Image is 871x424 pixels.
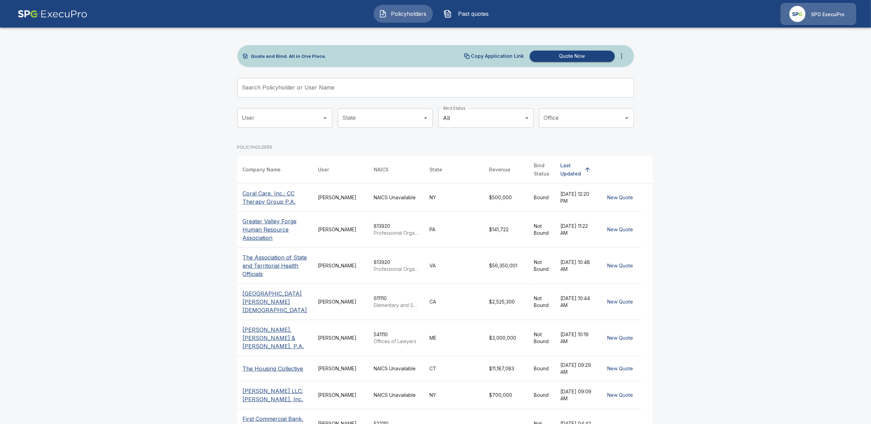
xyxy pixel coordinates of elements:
[529,381,555,409] td: Bound
[529,320,555,356] td: Not Bound
[789,6,806,22] img: Agency Icon
[555,184,599,212] td: [DATE] 12:20 PM
[424,381,484,409] td: NY
[605,332,636,344] button: New Quote
[527,51,615,62] a: Quote Now
[781,3,856,25] a: Agency IconSPG ExecuPro
[489,166,511,174] div: Revenue
[555,248,599,284] td: [DATE] 10:48 AM
[318,226,363,233] div: [PERSON_NAME]
[529,284,555,320] td: Not Bound
[374,331,419,345] div: 541110
[243,189,307,206] p: Coral Care, Inc.; CC Therapy Group P.A.
[484,320,529,356] td: $3,000,000
[318,166,329,174] div: User
[424,248,484,284] td: VA
[318,335,363,341] div: [PERSON_NAME]
[374,259,419,273] div: 813920
[529,356,555,381] td: Bound
[379,10,387,18] img: Policyholders Icon
[374,338,419,345] p: Offices of Lawyers
[374,5,433,23] button: Policyholders IconPolicyholders
[484,381,529,409] td: $700,000
[243,289,307,314] p: [GEOGRAPHIC_DATA][PERSON_NAME][DEMOGRAPHIC_DATA]
[318,365,363,372] div: [PERSON_NAME]
[421,113,431,123] button: Open
[529,212,555,248] td: Not Bound
[18,3,87,25] img: AA Logo
[243,326,307,350] p: [PERSON_NAME], [PERSON_NAME] & [PERSON_NAME], P.A.
[320,113,330,123] button: Open
[605,259,636,272] button: New Quote
[318,298,363,305] div: [PERSON_NAME]
[374,223,419,236] div: 813920
[530,51,615,62] button: Quote Now
[424,284,484,320] td: CA
[555,284,599,320] td: [DATE] 10:44 AM
[374,295,419,309] div: 611110
[243,387,307,403] p: [PERSON_NAME] LLC; [PERSON_NAME], Inc.
[529,156,555,184] th: Bind Status
[605,362,636,375] button: New Quote
[424,356,484,381] td: CT
[605,389,636,402] button: New Quote
[484,212,529,248] td: $141,722
[555,381,599,409] td: [DATE] 09:09 AM
[424,212,484,248] td: PA
[374,166,389,174] div: NAICS
[243,166,281,174] div: Company Name
[529,248,555,284] td: Not Bound
[811,11,844,18] p: SPG ExecuPro
[438,108,533,128] div: All
[374,266,419,273] p: Professional Organizations
[430,166,443,174] div: State
[555,320,599,356] td: [DATE] 10:19 AM
[484,248,529,284] td: $56,350,001
[443,105,466,111] label: Bind Status
[471,54,524,59] p: Copy Application Link
[484,284,529,320] td: $2,525,300
[555,212,599,248] td: [DATE] 11:22 AM
[484,184,529,212] td: $500,000
[369,356,424,381] td: NAICS Unavailable
[424,320,484,356] td: ME
[438,5,498,23] button: Past quotes IconPast quotes
[615,49,629,63] button: more
[318,392,363,399] div: [PERSON_NAME]
[605,223,636,236] button: New Quote
[374,302,419,309] p: Elementary and Secondary Schools
[390,10,428,18] span: Policyholders
[369,381,424,409] td: NAICS Unavailable
[444,10,452,18] img: Past quotes Icon
[318,262,363,269] div: [PERSON_NAME]
[484,356,529,381] td: $11,187,083
[605,191,636,204] button: New Quote
[374,230,419,236] p: Professional Organizations
[605,296,636,308] button: New Quote
[622,113,632,123] button: Open
[424,184,484,212] td: NY
[251,54,326,59] p: Quote and Bind. All in One Place.
[369,184,424,212] td: NAICS Unavailable
[243,253,307,278] p: The Association of State and Territorial Health Officials
[561,161,581,178] div: Last Updated
[243,217,307,242] p: Greater Valley Forge Human Resource Association
[455,10,492,18] span: Past quotes
[318,194,363,201] div: [PERSON_NAME]
[555,356,599,381] td: [DATE] 09:29 AM
[237,144,273,150] p: POLICYHOLDERS
[243,364,303,373] p: The Housing Collective
[529,184,555,212] td: Bound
